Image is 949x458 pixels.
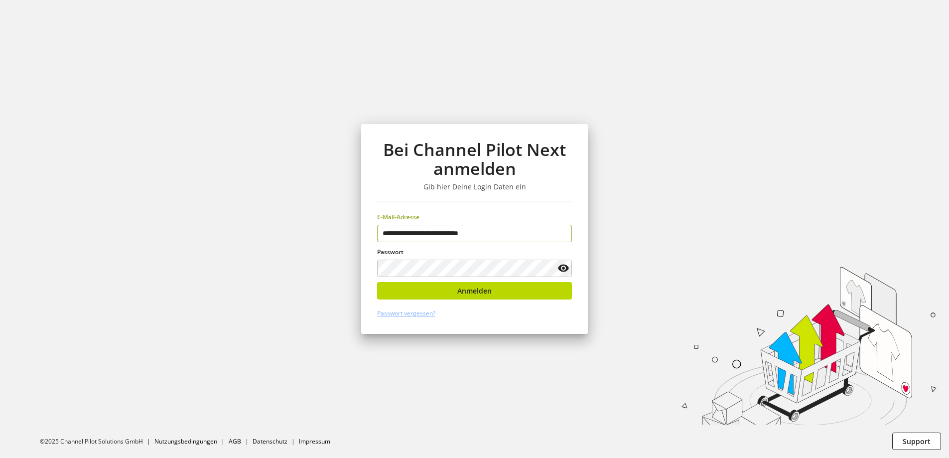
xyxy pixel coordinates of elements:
[229,437,241,446] a: AGB
[377,248,404,256] span: Passwort
[377,309,435,317] a: Passwort vergessen?
[377,182,572,191] h3: Gib hier Deine Login Daten ein
[892,433,941,450] button: Support
[154,437,217,446] a: Nutzungsbedingungen
[253,437,287,446] a: Datenschutz
[457,286,492,296] span: Anmelden
[377,140,572,178] h1: Bei Channel Pilot Next anmelden
[40,437,154,446] li: ©2025 Channel Pilot Solutions GmbH
[299,437,330,446] a: Impressum
[903,436,931,447] span: Support
[377,213,419,221] span: E-Mail-Adresse
[377,282,572,300] button: Anmelden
